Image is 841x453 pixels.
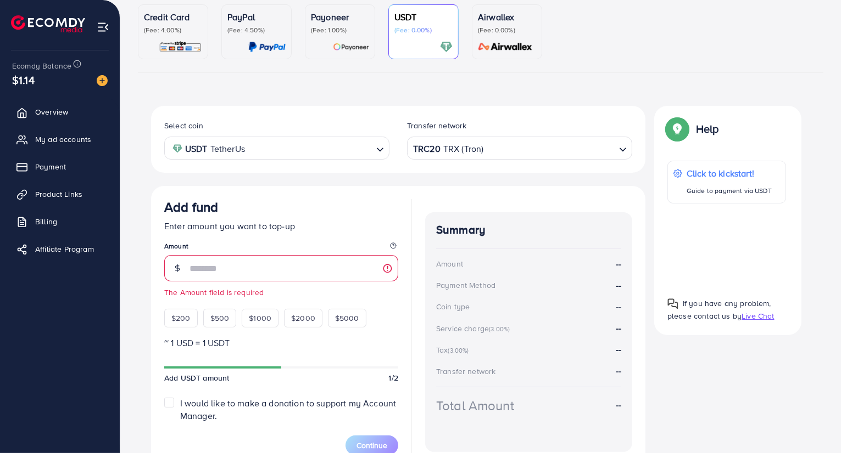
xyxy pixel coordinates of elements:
[12,60,71,71] span: Ecomdy Balance
[357,440,387,451] span: Continue
[407,120,467,131] label: Transfer network
[436,223,621,237] h4: Summary
[616,322,621,334] strong: --
[436,396,514,415] div: Total Amount
[8,101,112,123] a: Overview
[389,372,398,383] span: 1/2
[394,10,453,24] p: USDT
[448,346,469,355] small: (3.00%)
[696,122,719,135] p: Help
[616,343,621,355] strong: --
[667,119,687,139] img: Popup guide
[407,137,632,159] div: Search for option
[478,26,536,35] p: (Fee: 0.00%)
[35,134,91,145] span: My ad accounts
[616,279,621,292] strong: --
[248,140,372,157] input: Search for option
[794,404,833,445] iframe: Chat
[164,372,229,383] span: Add USDT amount
[164,120,203,131] label: Select coin
[248,41,286,53] img: card
[436,301,470,312] div: Coin type
[667,298,678,309] img: Popup guide
[616,365,621,377] strong: --
[8,156,112,178] a: Payment
[443,141,484,157] span: TRX (Tron)
[11,15,85,32] img: logo
[8,183,112,205] a: Product Links
[478,10,536,24] p: Airwallex
[413,141,441,157] strong: TRC20
[164,199,218,215] h3: Add fund
[436,323,513,334] div: Service charge
[172,144,182,154] img: coin
[35,216,57,227] span: Billing
[35,106,68,117] span: Overview
[35,161,66,172] span: Payment
[436,344,472,355] div: Tax
[185,141,208,157] strong: USDT
[311,26,369,35] p: (Fee: 1.00%)
[333,41,369,53] img: card
[311,10,369,24] p: Payoneer
[171,313,191,324] span: $200
[164,336,398,349] p: ~ 1 USD = 1 USDT
[484,140,615,157] input: Search for option
[97,21,109,33] img: menu
[335,313,359,324] span: $5000
[180,397,396,422] span: I would like to make a donation to support my Account Manager.
[394,26,453,35] p: (Fee: 0.00%)
[144,26,202,35] p: (Fee: 4.00%)
[8,128,112,150] a: My ad accounts
[687,167,772,180] p: Click to kickstart!
[616,301,621,313] strong: --
[97,75,108,86] img: image
[8,238,112,260] a: Affiliate Program
[164,137,389,159] div: Search for option
[164,219,398,233] p: Enter amount you want to top-up
[227,26,286,35] p: (Fee: 4.50%)
[742,310,774,321] span: Live Chat
[227,10,286,24] p: PayPal
[687,184,772,197] p: Guide to payment via USDT
[291,313,315,324] span: $2000
[35,244,94,254] span: Affiliate Program
[164,241,398,255] legend: Amount
[616,399,621,411] strong: --
[489,325,510,333] small: (3.00%)
[164,287,398,298] small: The Amount field is required
[210,141,245,157] span: TetherUs
[159,41,202,53] img: card
[436,280,495,291] div: Payment Method
[144,10,202,24] p: Credit Card
[436,366,496,377] div: Transfer network
[8,211,112,233] a: Billing
[249,313,271,324] span: $1000
[616,258,621,270] strong: --
[210,313,230,324] span: $500
[667,298,771,321] span: If you have any problem, please contact us by
[12,72,35,88] span: $1.14
[475,41,536,53] img: card
[436,258,463,269] div: Amount
[440,41,453,53] img: card
[35,189,82,200] span: Product Links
